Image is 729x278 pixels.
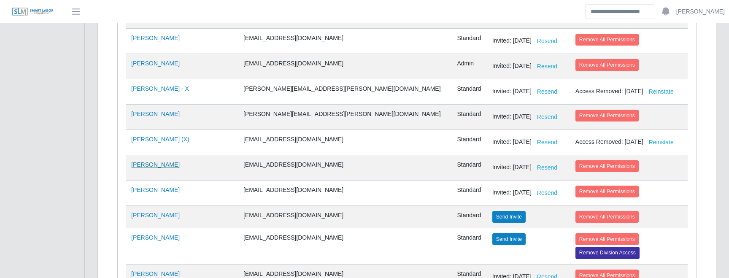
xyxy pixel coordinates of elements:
button: Resend [532,84,563,99]
td: [PERSON_NAME][EMAIL_ADDRESS][PERSON_NAME][DOMAIN_NAME] [238,79,452,104]
a: [PERSON_NAME] [131,35,180,41]
button: Remove All Permissions [575,233,639,245]
button: Remove All Permissions [575,211,639,223]
span: Access Removed: [DATE] [575,138,679,145]
span: Access Removed: [DATE] [575,88,679,94]
td: Standard [452,28,487,54]
button: Resend [532,110,563,124]
button: Remove All Permissions [575,110,639,121]
span: Invited: [DATE] [492,62,563,69]
td: Standard [452,180,487,205]
td: [EMAIL_ADDRESS][DOMAIN_NAME] [238,54,452,79]
button: Remove All Permissions [575,160,639,172]
a: [PERSON_NAME] [131,212,180,219]
button: Remove All Permissions [575,59,639,71]
a: [PERSON_NAME] [676,7,725,16]
button: Resend [532,186,563,200]
td: Standard [452,205,487,228]
button: Remove Division Access [575,247,640,259]
td: [EMAIL_ADDRESS][DOMAIN_NAME] [238,180,452,205]
button: Reinstate [643,84,679,99]
a: [PERSON_NAME] [131,186,180,193]
a: [PERSON_NAME] [131,161,180,168]
span: Invited: [DATE] [492,138,563,145]
td: Standard [452,79,487,104]
td: [EMAIL_ADDRESS][DOMAIN_NAME] [238,228,452,265]
button: Resend [532,34,563,49]
button: Resend [532,135,563,150]
span: Invited: [DATE] [492,113,563,120]
span: Invited: [DATE] [492,37,563,44]
td: [EMAIL_ADDRESS][DOMAIN_NAME] [238,130,452,155]
td: [PERSON_NAME][EMAIL_ADDRESS][PERSON_NAME][DOMAIN_NAME] [238,104,452,130]
td: [EMAIL_ADDRESS][DOMAIN_NAME] [238,205,452,228]
td: Standard [452,104,487,130]
button: Send Invite [492,233,526,245]
a: [PERSON_NAME] [131,234,180,241]
button: Send Invite [492,211,526,223]
td: Standard [452,130,487,155]
a: [PERSON_NAME] (X) [131,136,189,143]
input: Search [585,4,655,19]
a: [PERSON_NAME] [131,60,180,67]
span: Invited: [DATE] [492,88,563,94]
button: Remove All Permissions [575,186,639,197]
button: Resend [532,160,563,175]
td: [EMAIL_ADDRESS][DOMAIN_NAME] [238,28,452,54]
td: [EMAIL_ADDRESS][DOMAIN_NAME] [238,155,452,180]
td: Standard [452,155,487,180]
a: [PERSON_NAME] [131,270,180,277]
td: Standard [452,228,487,265]
button: Remove All Permissions [575,34,639,46]
button: Reinstate [643,135,679,150]
span: Invited: [DATE] [492,189,563,196]
a: [PERSON_NAME] [131,111,180,117]
img: SLM Logo [12,7,54,16]
button: Resend [532,59,563,74]
td: Admin [452,54,487,79]
span: Invited: [DATE] [492,164,563,170]
a: [PERSON_NAME] - X [131,85,189,92]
